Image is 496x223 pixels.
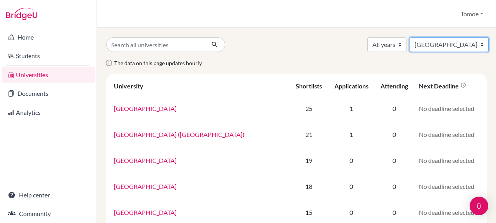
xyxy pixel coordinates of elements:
[6,8,37,20] img: Bridge-U
[106,37,205,52] input: Search all universities
[328,173,375,199] td: 0
[328,121,375,147] td: 1
[290,147,328,173] td: 19
[2,48,95,64] a: Students
[375,95,414,121] td: 0
[419,82,466,90] div: Next deadline
[328,147,375,173] td: 0
[290,121,328,147] td: 21
[419,131,474,138] span: No deadline selected
[375,147,414,173] td: 0
[419,183,474,190] span: No deadline selected
[470,197,488,215] div: Open Intercom Messenger
[419,209,474,216] span: No deadline selected
[114,105,177,112] a: [GEOGRAPHIC_DATA]
[114,157,177,164] a: [GEOGRAPHIC_DATA]
[2,206,95,221] a: Community
[2,67,95,83] a: Universities
[419,105,474,112] span: No deadline selected
[2,105,95,120] a: Analytics
[114,131,245,138] a: [GEOGRAPHIC_DATA] ([GEOGRAPHIC_DATA])
[114,209,177,216] a: [GEOGRAPHIC_DATA]
[114,183,177,190] a: [GEOGRAPHIC_DATA]
[109,77,290,95] th: University
[375,173,414,199] td: 0
[2,86,95,101] a: Documents
[114,60,203,66] span: The data on this page updates hourly.
[328,95,375,121] td: 1
[334,82,369,90] div: Applications
[290,173,328,199] td: 18
[2,29,95,45] a: Home
[419,157,474,164] span: No deadline selected
[381,82,408,90] div: Attending
[290,95,328,121] td: 25
[2,187,95,203] a: Help center
[375,121,414,147] td: 0
[296,82,322,90] div: Shortlists
[457,7,487,21] button: Tomoe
